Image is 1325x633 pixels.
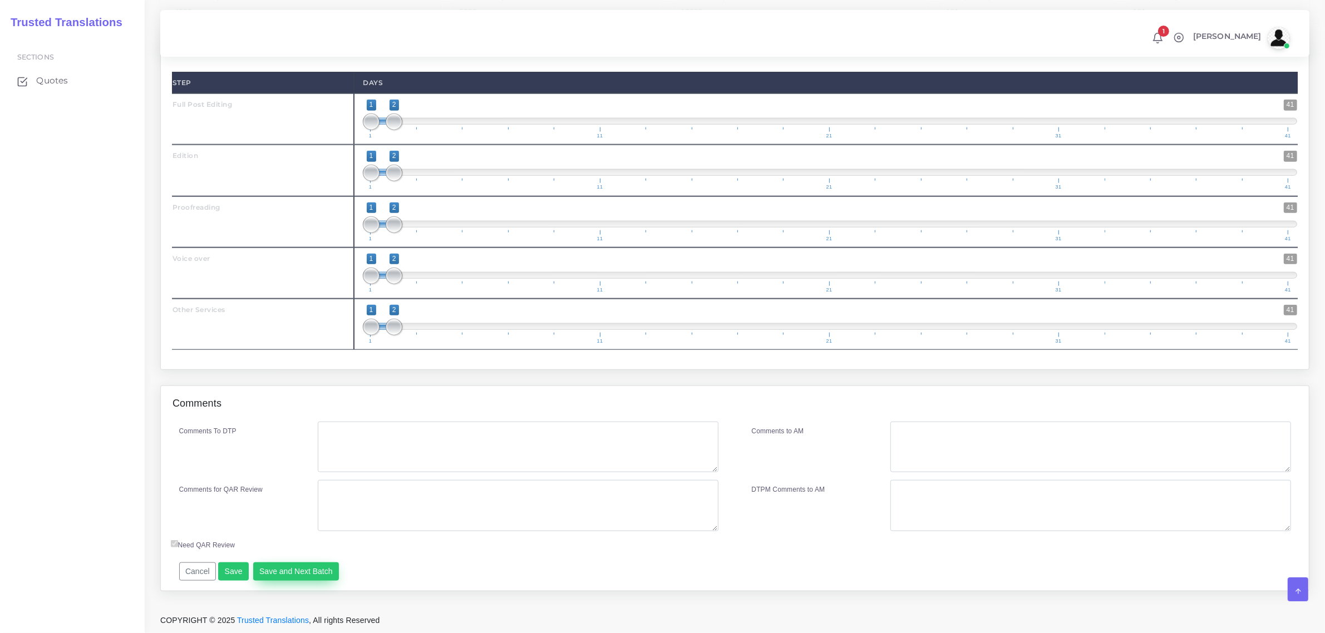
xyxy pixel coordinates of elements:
span: 41 [1283,133,1293,139]
span: 1 [367,185,374,190]
span: 21 [825,236,834,241]
a: [PERSON_NAME]avatar [1188,27,1294,49]
strong: Other Services [173,305,225,314]
label: Need QAR Review [171,540,235,550]
span: 1 [367,236,374,241]
span: 11 [595,133,605,139]
span: 1 [367,254,376,264]
span: 1 [367,133,374,139]
span: 31 [1054,185,1063,190]
h2: Trusted Translations [3,16,122,29]
span: 31 [1054,288,1063,293]
span: 31 [1054,339,1063,344]
span: 11 [595,236,605,241]
span: [PERSON_NAME] [1193,32,1262,40]
a: 1 [1148,32,1168,44]
span: 41 [1283,185,1293,190]
span: 41 [1283,236,1293,241]
span: 1 [367,100,376,110]
span: 41 [1283,339,1293,344]
span: 1 [367,288,374,293]
span: 41 [1284,100,1297,110]
span: COPYRIGHT © 2025 [160,615,380,626]
h4: Comments [173,398,221,410]
span: Sections [17,53,54,61]
strong: Edition [173,151,199,160]
span: , All rights Reserved [309,615,380,626]
button: Cancel [179,562,216,581]
label: Comments to AM [752,426,804,436]
strong: Step [173,78,191,87]
strong: Days [363,78,383,87]
label: Comments To DTP [179,426,237,436]
span: 11 [595,339,605,344]
a: Trusted Translations [3,13,122,32]
span: 41 [1284,202,1297,213]
a: Cancel [179,566,216,575]
span: 41 [1284,305,1297,315]
span: 21 [825,288,834,293]
span: 1 [1158,26,1169,37]
span: 41 [1284,151,1297,161]
a: Trusted Translations [237,616,309,625]
span: 1 [367,305,376,315]
span: 1 [367,151,376,161]
span: 21 [825,339,834,344]
span: 41 [1284,254,1297,264]
strong: Full Post Editing [173,100,233,108]
span: 1 [367,339,374,344]
span: 2 [390,100,399,110]
img: avatar [1268,27,1290,49]
button: Save [218,562,249,581]
span: 2 [390,151,399,161]
span: 21 [825,185,834,190]
label: Comments for QAR Review [179,484,263,494]
label: DTPM Comments to AM [752,484,825,494]
span: 2 [390,254,399,264]
span: 31 [1054,236,1063,241]
span: 21 [825,133,834,139]
strong: Voice over [173,254,210,263]
a: Quotes [8,69,136,92]
span: 41 [1283,288,1293,293]
button: Save and Next Batch [253,562,339,581]
span: 1 [367,202,376,213]
span: Quotes [36,75,68,87]
input: Need QAR Review [171,540,178,547]
span: 2 [390,305,399,315]
span: 2 [390,202,399,213]
strong: Proofreading [173,203,220,211]
span: 11 [595,288,605,293]
span: 11 [595,185,605,190]
span: 31 [1054,133,1063,139]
